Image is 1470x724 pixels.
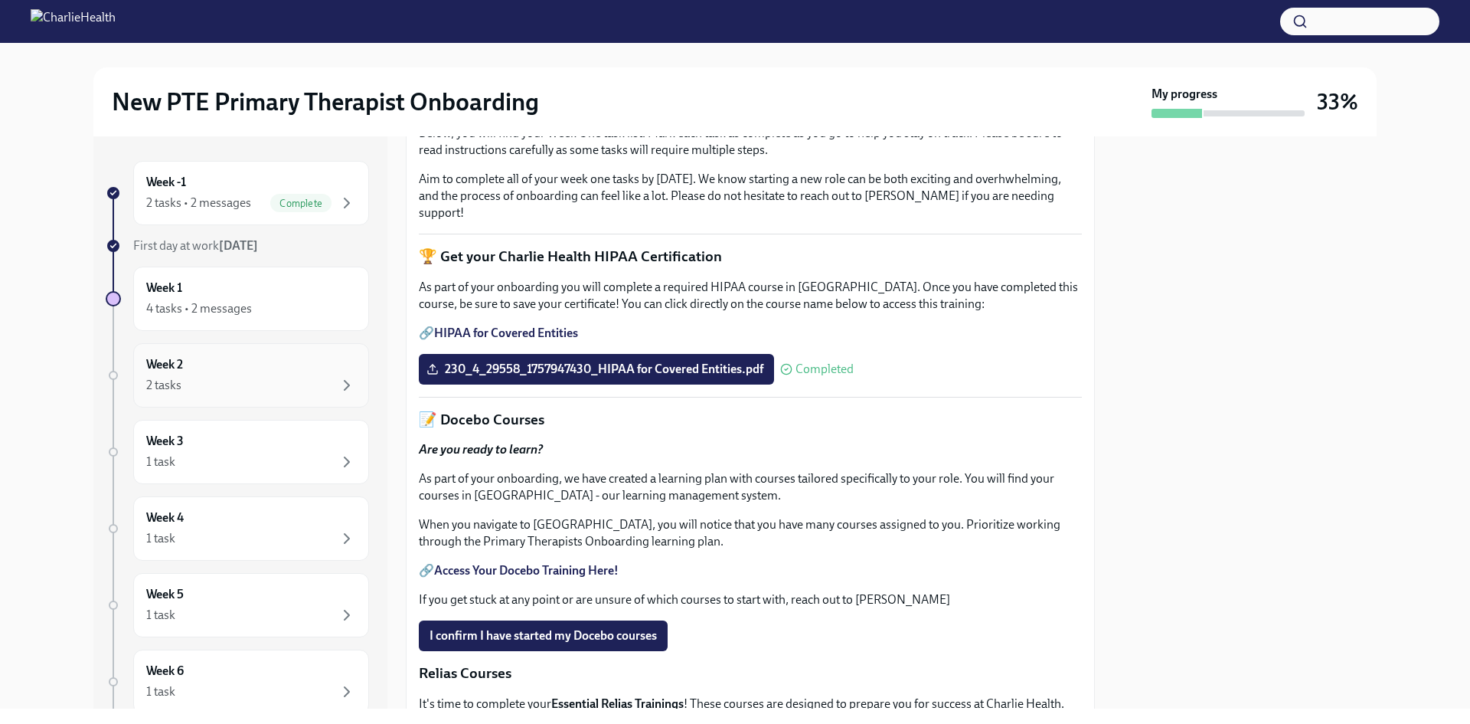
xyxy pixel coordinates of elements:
a: Week 22 tasks [106,343,369,408]
h6: Week 1 [146,280,182,296]
h6: Week -1 [146,174,186,191]
a: Week 14 tasks • 2 messages [106,267,369,331]
p: If you get stuck at any point or are unsure of which courses to start with, reach out to [PERSON_... [419,591,1082,608]
span: Complete [270,198,332,209]
img: CharlieHealth [31,9,116,34]
label: 230_4_29558_1757947430_HIPAA for Covered Entities.pdf [419,354,774,385]
button: I confirm I have started my Docebo courses [419,621,668,651]
a: First day at work[DATE] [106,238,369,254]
strong: [DATE] [219,238,258,253]
h6: Week 2 [146,356,183,373]
a: Week 31 task [106,420,369,484]
strong: My progress [1151,86,1217,103]
strong: Essential Relias Trainings [551,696,684,711]
span: 230_4_29558_1757947430_HIPAA for Covered Entities.pdf [430,362,763,377]
a: Access Your Docebo Training Here! [434,563,619,578]
p: 🔗 [419,325,1082,342]
p: As part of your onboarding, we have created a learning plan with courses tailored specifically to... [419,470,1082,504]
div: 1 task [146,454,175,470]
span: I confirm I have started my Docebo courses [430,628,657,644]
h6: Week 5 [146,586,184,603]
a: Week 51 task [106,573,369,637]
a: Week 41 task [106,496,369,561]
h6: Week 4 [146,509,184,526]
div: 2 tasks [146,377,181,394]
p: 🔗 [419,562,1082,579]
h6: Week 3 [146,433,184,450]
p: Relias Courses [419,663,1082,683]
strong: Are you ready to learn? [419,442,543,457]
span: Completed [795,363,854,375]
a: HIPAA for Covered Entities [434,326,578,340]
a: Week 61 task [106,650,369,714]
p: Below, you will find your Week One task list. Mark each task as complete as you go to help you st... [419,125,1082,159]
p: 📝 Docebo Courses [419,410,1082,430]
div: 1 task [146,607,175,624]
span: First day at work [133,238,258,253]
h2: New PTE Primary Therapist Onboarding [112,87,539,117]
a: Week -12 tasks • 2 messagesComplete [106,161,369,225]
div: 2 tasks • 2 messages [146,195,251,211]
h3: 33% [1317,88,1358,116]
div: 4 tasks • 2 messages [146,300,252,317]
p: As part of your onboarding you will complete a required HIPAA course in [GEOGRAPHIC_DATA]. Once y... [419,279,1082,313]
p: 🏆 Get your Charlie Health HIPAA Certification [419,247,1082,267]
h6: Week 6 [146,663,184,680]
p: When you navigate to [GEOGRAPHIC_DATA], you will notice that you have many courses assigned to yo... [419,516,1082,550]
p: Aim to complete all of your week one tasks by [DATE]. We know starting a new role can be both exc... [419,171,1082,221]
div: 1 task [146,530,175,547]
div: 1 task [146,683,175,700]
